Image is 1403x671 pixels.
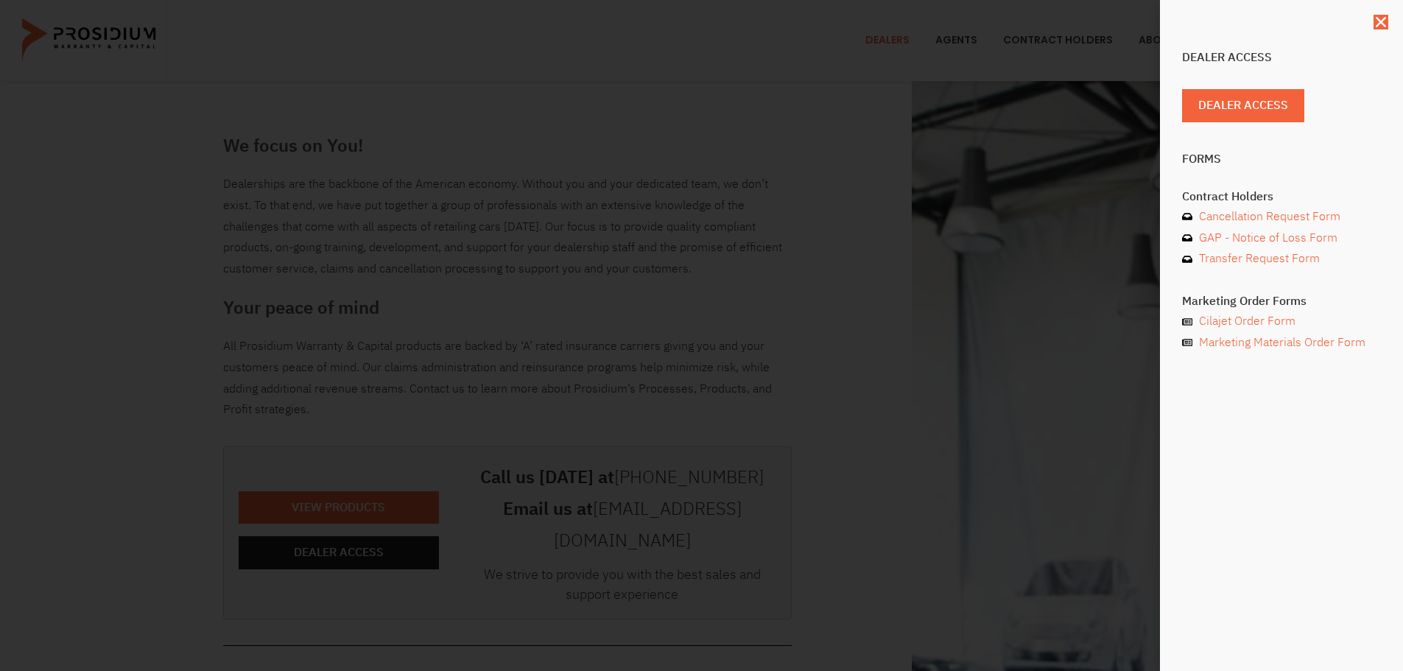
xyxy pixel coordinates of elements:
span: Transfer Request Form [1195,248,1320,270]
span: Cilajet Order Form [1195,311,1295,332]
a: Close [1374,15,1388,29]
h4: Contract Holders [1182,191,1381,203]
span: Marketing Materials Order Form [1195,332,1365,354]
a: Cancellation Request Form [1182,206,1381,228]
a: Marketing Materials Order Form [1182,332,1381,354]
span: Last Name [284,1,331,13]
h4: Marketing Order Forms [1182,295,1381,307]
h4: Forms [1182,153,1381,165]
a: Transfer Request Form [1182,248,1381,270]
a: Cilajet Order Form [1182,311,1381,332]
span: Dealer Access [1198,95,1288,116]
a: GAP - Notice of Loss Form [1182,228,1381,249]
a: Dealer Access [1182,89,1304,122]
span: GAP - Notice of Loss Form [1195,228,1337,249]
h4: Dealer Access [1182,52,1381,63]
span: Cancellation Request Form [1195,206,1340,228]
